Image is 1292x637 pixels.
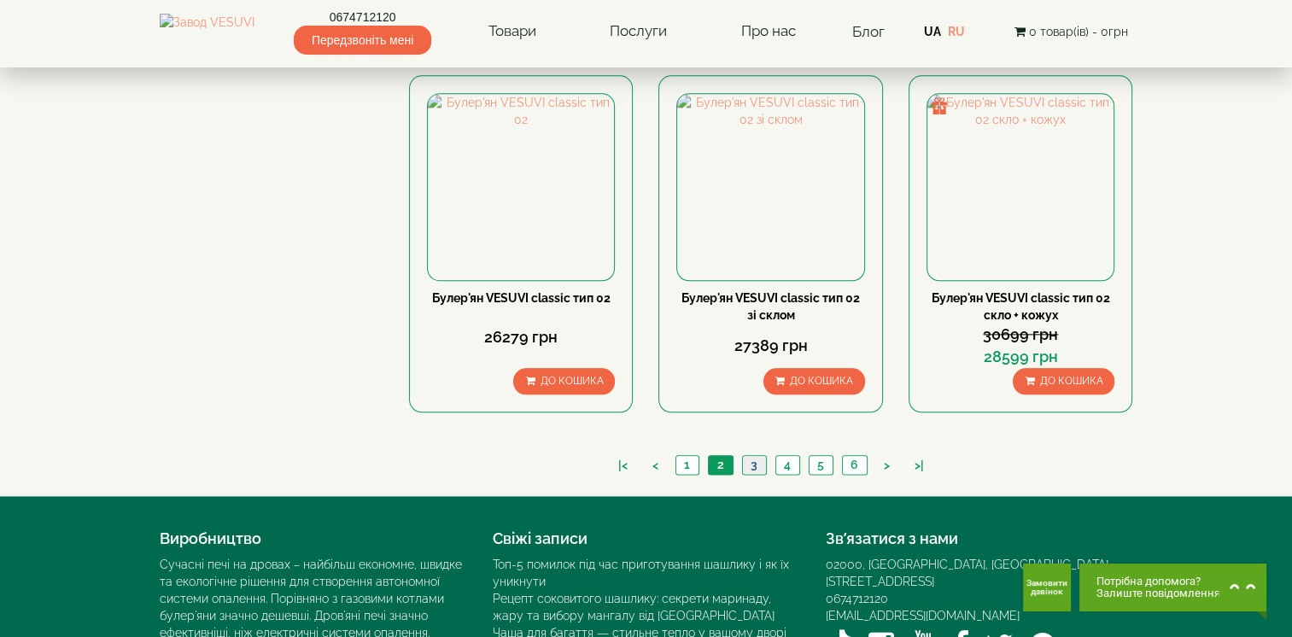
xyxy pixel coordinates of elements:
span: До кошика [790,375,853,387]
a: 4 [775,456,799,474]
button: До кошика [513,368,615,394]
a: > [875,457,898,475]
a: 5 [809,456,833,474]
a: Булер'ян VESUVI classic тип 02 [432,291,611,305]
div: 02000, [GEOGRAPHIC_DATA], [GEOGRAPHIC_DATA]. [STREET_ADDRESS] [826,556,1133,590]
button: До кошика [763,368,865,394]
h4: Зв’язатися з нами [826,530,1133,547]
img: Булер'ян VESUVI classic тип 02 скло + кожух [927,94,1114,280]
button: До кошика [1013,368,1114,394]
a: Булер'ян VESUVI classic тип 02 скло + кожух [932,291,1110,322]
button: 0 товар(ів) - 0грн [1008,22,1132,41]
button: Get Call button [1023,564,1071,611]
span: Потрібна допомога? [1096,576,1220,587]
div: 30699 грн [927,324,1114,346]
a: 0674712120 [826,592,888,605]
a: |< [610,457,636,475]
a: Рецепт соковитого шашлику: секрети маринаду, жару та вибору мангалу від [GEOGRAPHIC_DATA] [493,592,775,622]
a: 1 [675,456,699,474]
span: Передзвоніть мені [294,26,431,55]
div: 27389 грн [676,335,864,357]
img: Булер'ян VESUVI classic тип 02 зі склом [677,94,863,280]
a: [EMAIL_ADDRESS][DOMAIN_NAME] [826,609,1020,622]
a: UA [924,25,941,38]
img: gift [931,97,948,114]
button: Chat button [1079,564,1266,611]
a: Товари [471,12,553,51]
a: 0674712120 [294,9,431,26]
img: Булер'ян VESUVI classic тип 02 [428,94,614,280]
span: Залиште повідомлення [1096,587,1220,599]
a: Булер'ян VESUVI classic тип 02 зі склом [681,291,860,322]
a: >| [906,457,932,475]
a: 6 [842,456,867,474]
span: Замовити дзвінок [1026,579,1067,596]
a: < [644,457,667,475]
h4: Свіжі записи [493,530,800,547]
span: До кошика [540,375,603,387]
h4: Виробництво [160,530,467,547]
a: Про нас [723,12,812,51]
span: 2 [717,458,724,471]
a: 3 [742,456,766,474]
div: 26279 грн [427,326,615,348]
a: RU [948,25,965,38]
img: Завод VESUVI [160,14,254,50]
div: 28599 грн [927,346,1114,368]
span: 0 товар(ів) - 0грн [1028,25,1127,38]
a: Послуги [593,12,684,51]
a: Топ-5 помилок під час приготування шашлику і як їх уникнути [493,558,789,588]
a: Блог [852,23,885,40]
span: До кошика [1039,375,1102,387]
